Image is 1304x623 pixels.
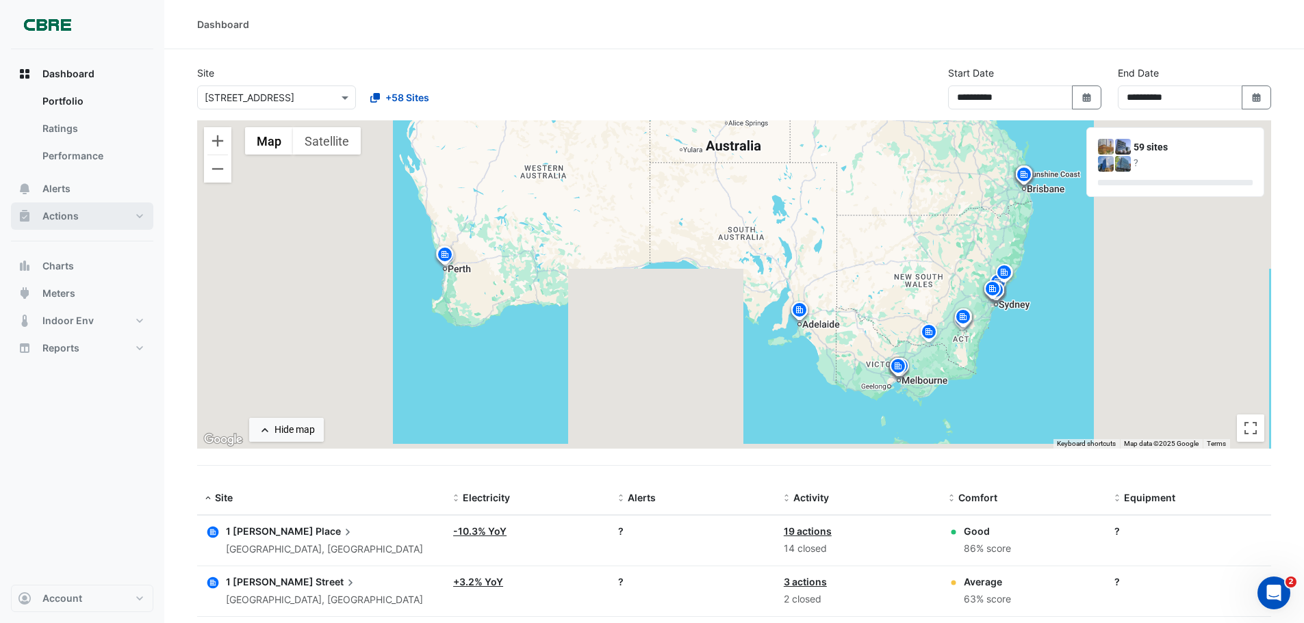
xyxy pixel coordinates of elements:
app-icon: Charts [18,259,31,273]
div: Dashboard [11,88,153,175]
div: 14 closed [784,541,932,557]
a: 19 actions [784,525,832,537]
span: Electricity [463,492,510,503]
button: Account [11,585,153,612]
img: site-pin.svg [435,246,457,270]
span: Dashboard [42,67,94,81]
button: Zoom in [204,127,231,155]
button: Meters [11,280,153,307]
button: Charts [11,252,153,280]
div: [GEOGRAPHIC_DATA], [GEOGRAPHIC_DATA] [226,542,423,557]
div: Good [964,524,1011,538]
a: +3.2% YoY [453,576,503,587]
div: ? [618,524,767,538]
span: 1 [PERSON_NAME] [226,525,314,537]
div: ? [618,574,767,589]
div: Average [964,574,1011,589]
img: site-pin.svg [1014,164,1036,188]
div: 2 closed [784,592,932,607]
span: Meters [42,287,75,300]
button: Show street map [245,127,293,155]
iframe: Intercom live chat [1257,576,1290,609]
span: Map data ©2025 Google [1124,440,1199,447]
label: Start Date [948,66,994,80]
button: Indoor Env [11,307,153,334]
button: Dashboard [11,60,153,88]
span: Activity [793,492,829,503]
app-icon: Reports [18,341,31,355]
button: Actions [11,202,153,230]
span: Alerts [42,182,71,196]
span: Actions [42,209,79,223]
div: ? [1134,156,1253,170]
app-icon: Actions [18,209,31,223]
img: site-pin.svg [433,244,455,268]
img: 10 Franklin Street (GPO Exchange) [1098,156,1114,172]
div: Hide map [274,423,315,437]
span: 2 [1286,576,1296,587]
img: Company Logo [16,11,78,38]
a: Performance [31,142,153,170]
div: [GEOGRAPHIC_DATA], [GEOGRAPHIC_DATA] [226,592,423,608]
button: Reports [11,334,153,362]
img: site-pin.svg [953,308,975,332]
span: Indoor Env [42,314,94,328]
span: +58 Sites [385,90,429,105]
label: Site [197,66,214,80]
a: Ratings [31,115,153,142]
img: site-pin.svg [994,263,1016,287]
img: site-pin.svg [987,272,1009,296]
img: site-pin.svg [887,356,909,380]
span: 1 [PERSON_NAME] [226,576,314,587]
img: site-pin.svg [1013,165,1035,189]
span: Comfort [958,492,997,503]
img: site-pin.svg [952,307,974,331]
button: Hide map [249,418,324,442]
button: Toggle fullscreen view [1237,414,1264,442]
img: site-pin.svg [918,322,940,346]
div: 86% score [964,541,1011,557]
app-icon: Alerts [18,182,31,196]
button: Keyboard shortcuts [1057,439,1116,449]
span: Site [215,492,233,503]
div: 63% score [964,592,1011,607]
span: Equipment [1124,492,1175,503]
div: ? [1114,524,1263,538]
span: Account [42,592,82,605]
img: site-pin.svg [789,300,810,324]
img: 10 Shelley Street [1115,156,1131,172]
button: Alerts [11,175,153,202]
button: +58 Sites [361,85,438,109]
img: site-pin.svg [953,307,975,331]
div: 59 sites [1134,140,1253,155]
img: site-pin.svg [434,245,456,269]
img: Google [201,431,246,449]
span: Street [316,574,357,589]
button: Show satellite imagery [293,127,361,155]
app-icon: Meters [18,287,31,300]
app-icon: Indoor Env [18,314,31,328]
img: 1 Martin Place [1098,139,1114,155]
img: site-pin.svg [983,280,1005,304]
img: site-pin.svg [1013,164,1035,188]
span: Alerts [628,492,656,503]
span: Reports [42,341,79,355]
fa-icon: Select Date [1251,92,1263,103]
a: 3 actions [784,576,827,587]
img: site-pin.svg [993,263,1015,287]
fa-icon: Select Date [1081,92,1093,103]
button: Zoom out [204,155,231,183]
a: -10.3% YoY [453,525,507,537]
a: Portfolio [31,88,153,115]
span: Place [316,524,355,539]
label: End Date [1118,66,1159,80]
img: site-pin.svg [982,279,1003,303]
div: Dashboard [197,17,249,31]
div: ? [1114,574,1263,589]
a: Terms (opens in new tab) [1207,440,1226,447]
img: site-pin.svg [951,310,973,334]
app-icon: Dashboard [18,67,31,81]
img: site-pin.svg [985,280,1007,304]
span: Charts [42,259,74,273]
a: Open this area in Google Maps (opens a new window) [201,431,246,449]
